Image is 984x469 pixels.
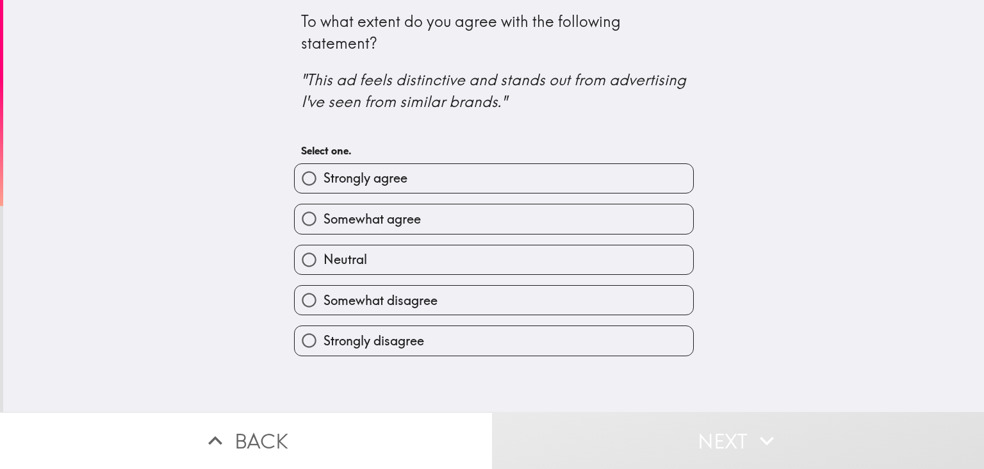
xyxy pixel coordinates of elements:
button: Next [492,412,984,469]
button: Somewhat disagree [295,286,693,315]
button: Strongly agree [295,164,693,193]
span: Strongly agree [324,169,407,187]
span: Somewhat disagree [324,292,438,309]
h6: Select one. [301,144,687,158]
span: Strongly disagree [324,332,424,350]
div: To what extent do you agree with the following statement? [301,11,687,112]
span: Somewhat agree [324,210,421,228]
button: Neutral [295,245,693,274]
i: "This ad feels distinctive and stands out from advertising I've seen from similar brands." [301,70,690,111]
button: Strongly disagree [295,326,693,355]
span: Neutral [324,251,367,268]
button: Somewhat agree [295,204,693,233]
